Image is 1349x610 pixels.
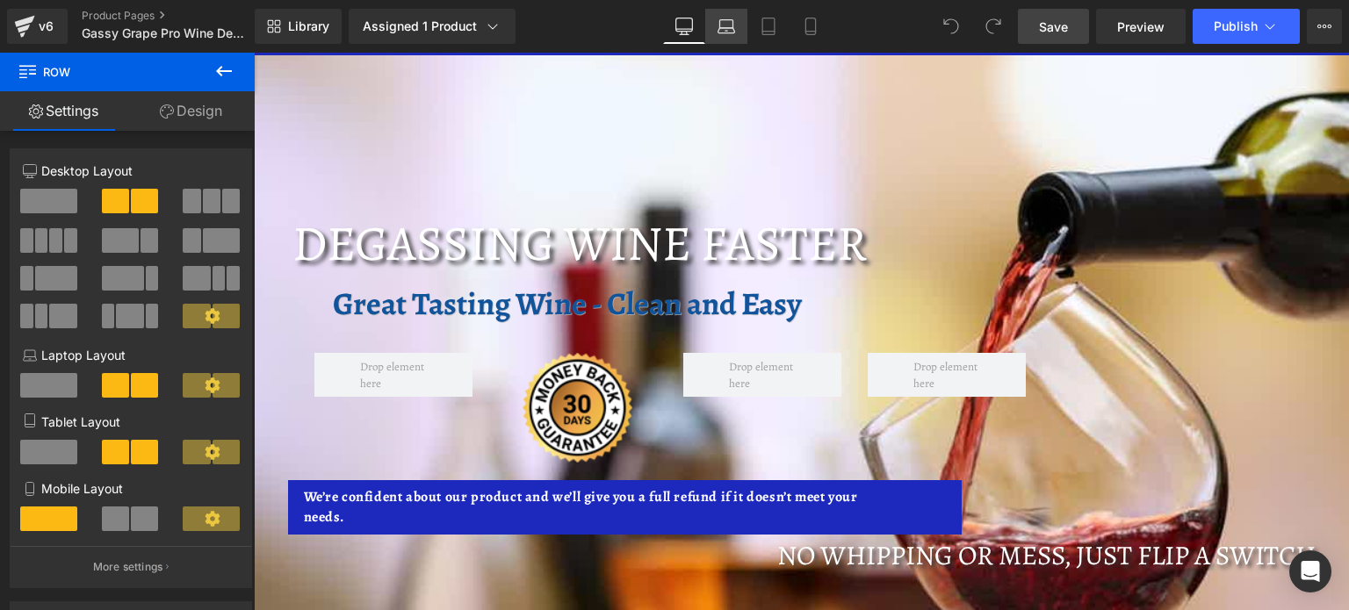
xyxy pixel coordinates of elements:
[363,18,501,35] div: Assigned 1 Product
[50,434,604,474] b: We’re confident about our product and we’ll give you a full refund if it doesn’t meet your needs.
[1096,9,1186,44] a: Preview
[663,9,705,44] a: Desktop
[747,9,790,44] a: Tablet
[18,53,193,91] span: Row
[23,346,239,364] p: Laptop Layout
[82,9,284,23] a: Product Pages
[705,9,747,44] a: Laptop
[1117,18,1165,36] span: Preview
[39,159,798,223] h1: DEGASSing WINE Faster
[127,91,255,131] a: Design
[79,229,548,272] b: Great Tasting Wine - Clean and Easy
[1039,18,1068,36] span: Save
[934,9,969,44] button: Undo
[23,479,239,498] p: Mobile Layout
[35,15,57,38] div: v6
[23,413,239,431] p: Tablet Layout
[7,9,68,44] a: v6
[23,161,239,180] p: Desktop Layout
[790,9,832,44] a: Mobile
[93,559,163,575] p: More settings
[269,300,379,410] img: 30 Day Money Back Guarantee Vacuum Wine Degassing Pump
[288,18,329,34] span: Library
[82,26,250,40] span: Gassy Grape Pro Wine Degassing Pump
[11,546,251,587] button: More settings
[1289,550,1331,592] div: Open Intercom Messenger
[1214,19,1258,33] span: Publish
[1193,9,1300,44] button: Publish
[1307,9,1342,44] button: More
[255,9,342,44] a: New Library
[976,9,1011,44] button: Redo
[34,482,1062,526] p: No whipping or mess, just flip a switch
